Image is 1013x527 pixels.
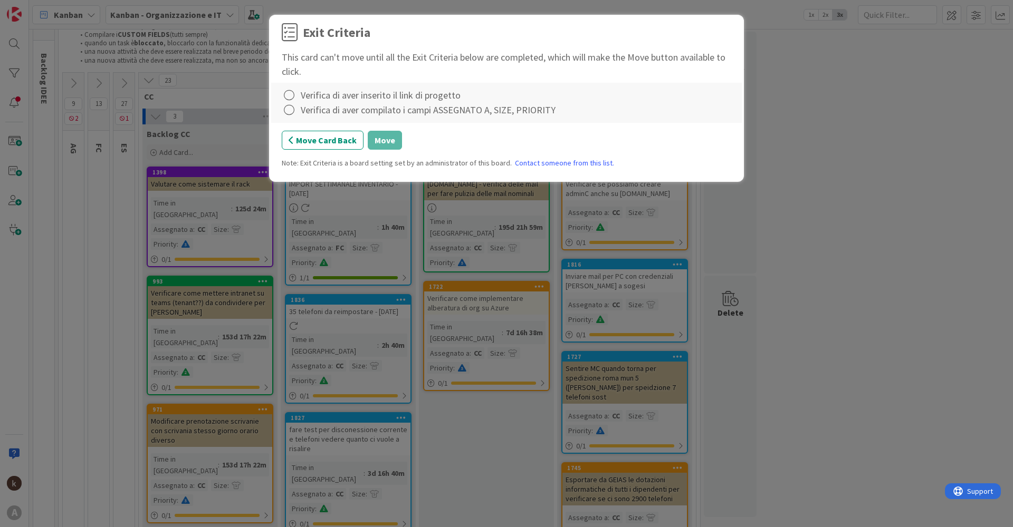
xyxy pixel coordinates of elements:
div: This card can't move until all the Exit Criteria below are completed, which will make the Move bu... [282,50,731,79]
span: Support [22,2,48,14]
a: Contact someone from this list. [515,158,614,169]
div: Exit Criteria [303,23,370,42]
div: Verifica di aver compilato i campi ASSEGNATO A, SIZE, PRIORITY [301,103,556,117]
button: Move Card Back [282,131,364,150]
div: Note: Exit Criteria is a board setting set by an administrator of this board. [282,158,731,169]
div: Verifica di aver inserito il link di progetto [301,88,461,102]
button: Move [368,131,402,150]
